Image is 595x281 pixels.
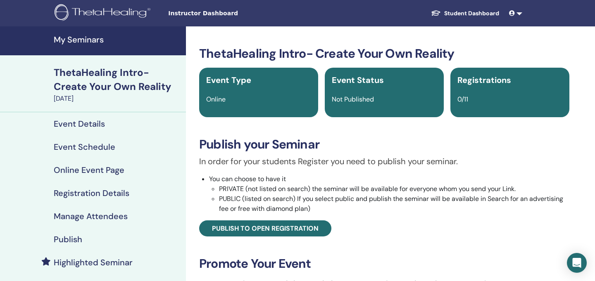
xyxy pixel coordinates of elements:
a: Student Dashboard [424,6,506,21]
h3: ThetaHealing Intro- Create Your Own Reality [199,46,569,61]
div: [DATE] [54,94,181,104]
h4: Publish [54,234,82,244]
span: Instructor Dashboard [168,9,292,18]
h4: Event Details [54,119,105,129]
h4: My Seminars [54,35,181,45]
span: Registrations [457,75,511,85]
li: PRIVATE (not listed on search) the seminar will be available for everyone whom you send your Link. [219,184,569,194]
div: ThetaHealing Intro- Create Your Own Reality [54,66,181,94]
a: ThetaHealing Intro- Create Your Own Reality[DATE] [49,66,186,104]
li: You can choose to have it [209,174,569,214]
h3: Publish your Seminar [199,137,569,152]
a: Publish to open registration [199,220,331,236]
span: Event Type [206,75,251,85]
span: Not Published [332,95,374,104]
h4: Highlighted Seminar [54,257,133,267]
h4: Online Event Page [54,165,124,175]
li: PUBLIC (listed on search) If you select public and publish the seminar will be available in Searc... [219,194,569,214]
h3: Promote Your Event [199,256,569,271]
p: In order for your students Register you need to publish your seminar. [199,155,569,168]
h4: Manage Attendees [54,211,128,221]
div: Open Intercom Messenger [567,253,587,273]
span: Online [206,95,226,104]
h4: Event Schedule [54,142,115,152]
img: graduation-cap-white.svg [431,9,441,17]
span: Event Status [332,75,384,85]
span: Publish to open registration [212,224,319,233]
img: logo.png [55,4,153,23]
span: 0/11 [457,95,468,104]
h4: Registration Details [54,188,129,198]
